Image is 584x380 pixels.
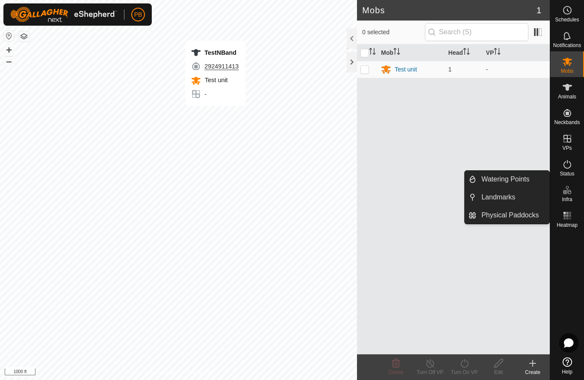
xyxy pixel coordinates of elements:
a: Physical Paddocks [476,207,549,224]
a: Watering Points [476,171,549,188]
button: – [4,56,14,66]
td: - [483,61,550,78]
div: TestNBand [191,47,239,58]
span: Physical Paddocks [481,210,539,220]
span: Watering Points [481,174,529,184]
li: Watering Points [465,171,549,188]
a: Help [550,354,584,378]
li: Landmarks [465,189,549,206]
span: Status [560,171,574,176]
span: Heatmap [557,223,578,228]
span: Help [562,369,572,374]
div: Edit [481,368,516,376]
a: Landmarks [476,189,549,206]
span: PB [134,10,142,19]
p-sorticon: Activate to sort [369,49,376,56]
a: Contact Us [187,369,212,377]
span: 0 selected [362,28,425,37]
button: Map Layers [19,31,29,42]
span: Landmarks [481,192,515,202]
button: Reset Map [4,31,14,41]
div: Test unit [395,65,417,74]
li: Physical Paddocks [465,207,549,224]
div: Turn Off VP [413,368,447,376]
span: Notifications [553,43,581,48]
span: 1 [537,4,541,17]
span: Animals [558,94,576,99]
th: Mob [378,45,445,61]
p-sorticon: Activate to sort [494,49,501,56]
span: Test unit [203,77,227,83]
div: Create [516,368,550,376]
p-sorticon: Activate to sort [463,49,470,56]
span: Neckbands [554,120,580,125]
th: VP [483,45,550,61]
a: Privacy Policy [145,369,177,377]
th: Head [445,45,483,61]
img: Gallagher Logo [10,7,117,22]
span: VPs [562,145,572,151]
div: - [191,89,239,99]
button: + [4,45,14,55]
p-sorticon: Activate to sort [393,49,400,56]
div: Turn On VP [447,368,481,376]
span: 1 [448,66,452,73]
h2: Mobs [362,5,537,15]
span: Schedules [555,17,579,22]
span: Infra [562,197,572,202]
input: Search (S) [425,23,528,41]
span: Delete [389,369,404,375]
span: Mobs [561,68,573,74]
